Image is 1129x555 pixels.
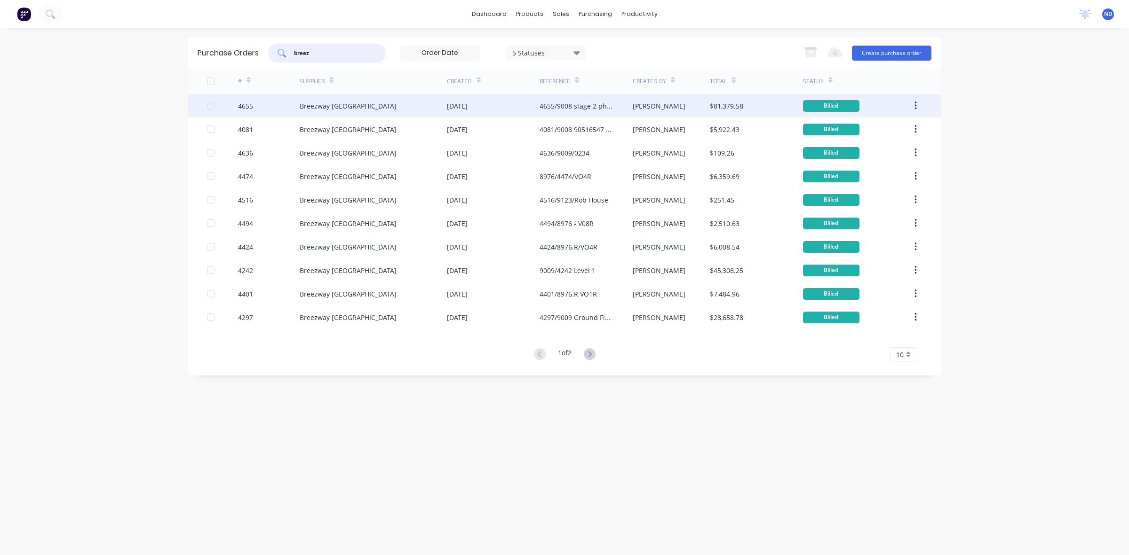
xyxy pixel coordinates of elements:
div: Purchase Orders [198,47,259,59]
div: purchasing [574,7,617,21]
div: 4655 [238,101,253,111]
input: Search purchase orders... [293,48,371,58]
div: 4494/8976 - V08R [540,219,594,228]
div: 4494 [238,219,253,228]
div: Billed [803,124,859,135]
div: [DATE] [447,148,468,158]
div: Breezway [GEOGRAPHIC_DATA] [300,219,397,228]
div: Billed [803,194,859,206]
div: $7,484.96 [710,289,739,299]
div: 4401 [238,289,253,299]
div: [DATE] [447,125,468,134]
div: products [511,7,548,21]
div: $45,308.25 [710,266,743,275]
div: 4636 [238,148,253,158]
div: Billed [803,241,859,253]
div: Billed [803,147,859,159]
div: Created By [633,77,666,86]
div: $28,658.78 [710,313,743,322]
div: Status [803,77,824,86]
input: Order Date [400,46,479,60]
div: 4474 [238,172,253,181]
div: 4081/9008 90516547 Bede [540,125,613,134]
div: [PERSON_NAME] [633,219,685,228]
div: $251.45 [710,195,734,205]
div: 4242 [238,266,253,275]
div: Billed [803,288,859,300]
div: [PERSON_NAME] [633,125,685,134]
div: 8976/4474/VO4R [540,172,591,181]
div: [DATE] [447,101,468,111]
div: $81,379.58 [710,101,743,111]
div: 1 of 2 [558,348,572,361]
div: 4636/9009/0234 [540,148,589,158]
span: 10 [896,350,904,360]
div: sales [548,7,574,21]
div: 4081 [238,125,253,134]
div: Billed [803,100,859,112]
div: [PERSON_NAME] [633,148,685,158]
div: 9009/4242 Level 1 [540,266,596,275]
div: 5 Statuses [512,47,580,57]
div: Billed [803,312,859,323]
div: [DATE] [447,195,468,205]
img: Factory [17,7,31,21]
div: 4424/8976.R/VO4R [540,242,597,252]
div: [DATE] [447,242,468,252]
div: Supplier [300,77,325,86]
div: Breezway [GEOGRAPHIC_DATA] [300,289,397,299]
div: 4424 [238,242,253,252]
div: $2,510.63 [710,219,739,228]
div: [PERSON_NAME] [633,266,685,275]
span: ND [1104,10,1113,18]
a: dashboard [467,7,511,21]
div: 4401/8976.R VO1R [540,289,597,299]
div: Breezway [GEOGRAPHIC_DATA] [300,172,397,181]
div: productivity [617,7,662,21]
div: Billed [803,171,859,182]
div: [PERSON_NAME] [633,172,685,181]
div: Breezway [GEOGRAPHIC_DATA] [300,313,397,322]
div: Billed [803,265,859,276]
div: [DATE] [447,289,468,299]
div: $109.26 [710,148,734,158]
div: $5,922.43 [710,125,739,134]
div: # [238,77,242,86]
div: Billed [803,218,859,229]
div: [PERSON_NAME] [633,313,685,322]
div: [PERSON_NAME] [633,242,685,252]
div: $6,008.54 [710,242,739,252]
div: Breezway [GEOGRAPHIC_DATA] [300,101,397,111]
div: [DATE] [447,266,468,275]
div: Breezway [GEOGRAPHIC_DATA] [300,242,397,252]
div: [DATE] [447,313,468,322]
div: 4516 [238,195,253,205]
div: Breezway [GEOGRAPHIC_DATA] [300,148,397,158]
div: [DATE] [447,172,468,181]
div: Breezway [GEOGRAPHIC_DATA] [300,195,397,205]
div: [DATE] [447,219,468,228]
div: Reference [540,77,570,86]
div: Breezway [GEOGRAPHIC_DATA] [300,266,397,275]
div: $6,359.69 [710,172,739,181]
div: Total [710,77,727,86]
div: [PERSON_NAME] [633,195,685,205]
div: Breezway [GEOGRAPHIC_DATA] [300,125,397,134]
div: [PERSON_NAME] [633,101,685,111]
div: [PERSON_NAME] [633,289,685,299]
div: 4655/9008 stage 2 phase 1 [540,101,613,111]
button: Create purchase order [852,46,931,61]
div: 4297 [238,313,253,322]
div: 4297/9009 Ground Floor [540,313,613,322]
div: 4516/9123/Rob House [540,195,608,205]
div: Created [447,77,472,86]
